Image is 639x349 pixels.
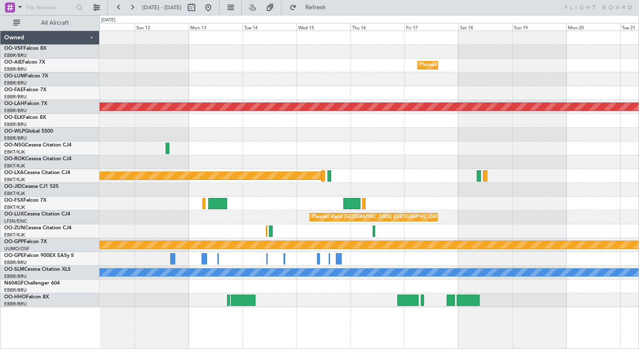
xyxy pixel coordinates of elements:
[4,184,22,189] span: OO-JID
[4,157,25,162] span: OO-ROK
[4,259,27,266] a: EBBR/BRU
[4,273,27,280] a: EBBR/BRU
[4,129,53,134] a: OO-WLPGlobal 5500
[4,184,59,189] a: OO-JIDCessna CJ1 525
[4,218,27,224] a: LFSN/ENC
[4,226,72,231] a: OO-ZUNCessna Citation CJ4
[4,135,27,141] a: EBBR/BRU
[4,253,74,258] a: OO-GPEFalcon 900EX EASy II
[4,157,72,162] a: OO-ROKCessna Citation CJ4
[4,204,25,210] a: EBKT/KJK
[4,143,72,148] a: OO-NSGCessna Citation CJ4
[4,239,24,244] span: OO-GPP
[512,23,566,31] div: Sun 19
[4,108,27,114] a: EBBR/BRU
[4,115,23,120] span: OO-ELK
[4,198,46,203] a: OO-FSXFalcon 7X
[4,170,70,175] a: OO-LXACessna Citation CJ4
[4,232,25,238] a: EBKT/KJK
[298,5,333,10] span: Refresh
[4,212,70,217] a: OO-LUXCessna Citation CJ4
[4,60,22,65] span: OO-AIE
[566,23,620,31] div: Mon 20
[4,212,24,217] span: OO-LUX
[420,59,571,72] div: Planned Maint [GEOGRAPHIC_DATA] ([GEOGRAPHIC_DATA] National)
[4,46,23,51] span: OO-VSF
[243,23,296,31] div: Tue 14
[22,20,88,26] span: All Aircraft
[4,287,27,293] a: EBBR/BRU
[4,101,24,106] span: OO-LAH
[4,87,23,92] span: OO-FAE
[4,149,25,155] a: EBKT/KJK
[312,211,463,223] div: Planned Maint [GEOGRAPHIC_DATA] ([GEOGRAPHIC_DATA] National)
[4,295,26,300] span: OO-HHO
[189,23,243,31] div: Mon 13
[4,80,27,86] a: EBBR/BRU
[142,4,181,11] span: [DATE] - [DATE]
[9,16,91,30] button: All Aircraft
[81,23,135,31] div: Sat 11
[135,23,189,31] div: Sun 12
[4,115,46,120] a: OO-ELKFalcon 8X
[26,1,74,14] input: Trip Number
[4,226,25,231] span: OO-ZUN
[4,121,27,128] a: EBBR/BRU
[296,23,350,31] div: Wed 15
[458,23,512,31] div: Sat 18
[4,94,27,100] a: EBBR/BRU
[4,177,25,183] a: EBKT/KJK
[4,198,23,203] span: OO-FSX
[4,295,49,300] a: OO-HHOFalcon 8X
[4,267,24,272] span: OO-SLM
[4,281,60,286] a: N604GFChallenger 604
[286,1,336,14] button: Refresh
[4,281,24,286] span: N604GF
[4,190,25,197] a: EBKT/KJK
[4,101,47,106] a: OO-LAHFalcon 7X
[4,87,46,92] a: OO-FAEFalcon 7X
[4,129,25,134] span: OO-WLP
[4,239,47,244] a: OO-GPPFalcon 7X
[4,46,46,51] a: OO-VSFFalcon 8X
[4,74,25,79] span: OO-LUM
[4,253,24,258] span: OO-GPE
[350,23,404,31] div: Thu 16
[404,23,458,31] div: Fri 17
[4,74,48,79] a: OO-LUMFalcon 7X
[4,66,27,72] a: EBBR/BRU
[4,163,25,169] a: EBKT/KJK
[4,301,27,307] a: EBBR/BRU
[4,60,45,65] a: OO-AIEFalcon 7X
[4,52,27,59] a: EBBR/BRU
[4,170,24,175] span: OO-LXA
[101,17,115,24] div: [DATE]
[4,246,29,252] a: UUMO/OSF
[4,267,71,272] a: OO-SLMCessna Citation XLS
[4,143,25,148] span: OO-NSG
